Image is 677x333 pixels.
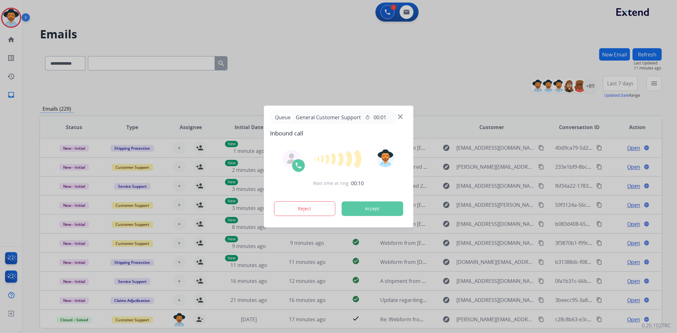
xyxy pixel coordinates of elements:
img: call-icon [295,162,302,169]
span: 00:10 [351,180,364,187]
img: avatar [377,149,395,167]
button: Reject [274,201,335,216]
img: close-button [398,114,403,119]
span: 00:01 [374,114,386,121]
p: Queue [273,113,293,121]
img: agent-avatar [286,153,296,164]
mat-icon: timer [365,115,370,120]
p: 0.20.1027RC [642,322,671,329]
span: Inbound call [270,129,407,138]
span: General Customer Support [293,114,363,121]
span: Wait time at ring: [313,180,350,186]
button: Accept [342,201,403,216]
